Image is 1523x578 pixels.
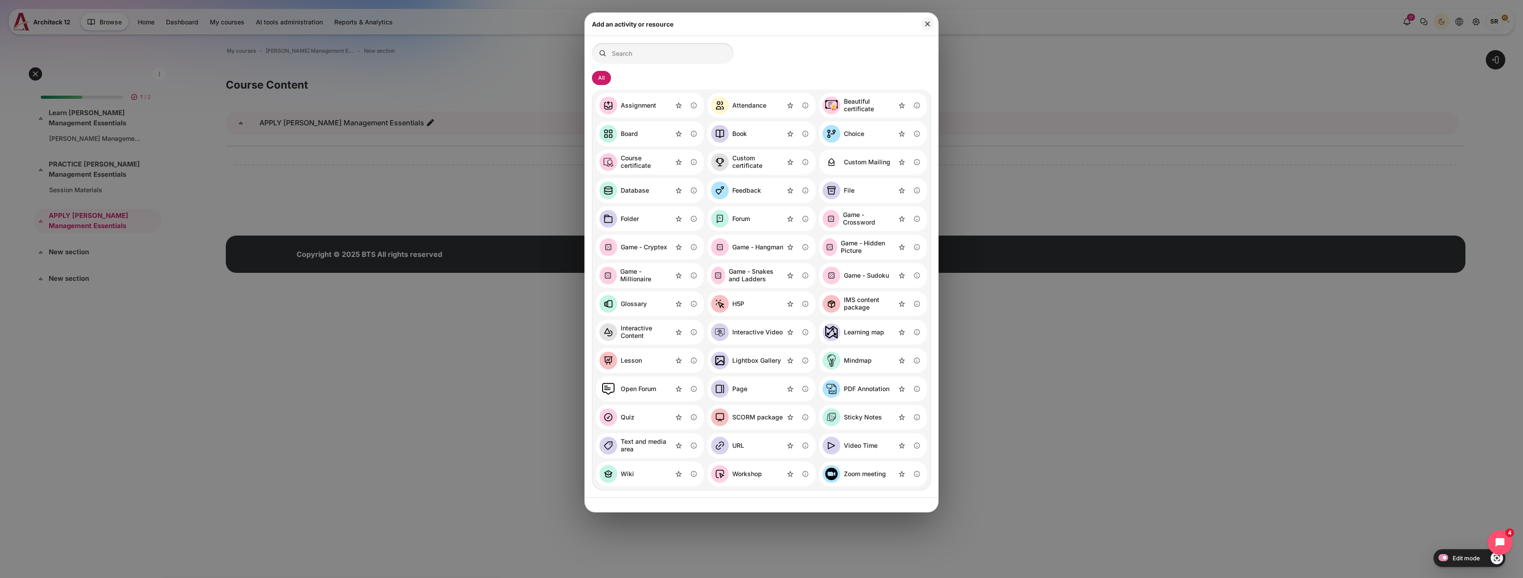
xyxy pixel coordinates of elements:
div: File [844,187,854,194]
div: Database [621,187,649,194]
div: Game - Cryptex [621,244,667,251]
button: Star Database activity [672,184,685,197]
button: Star Lightbox Gallery activity [784,354,797,367]
a: Video Time [823,437,877,454]
button: Star URL activity [784,439,797,452]
a: Choice [823,125,864,143]
button: Star Board activity [672,127,685,140]
div: Custom Mailing [844,159,890,166]
a: Open Forum [599,380,656,398]
a: PDF Annotation [823,380,889,398]
div: Game - Hangman [732,244,783,251]
div: Attendance [707,93,816,118]
div: Game - Cryptex [596,235,704,260]
button: Star Custom certificate activity [784,155,797,169]
a: Wiki [599,465,634,483]
div: URL [707,433,816,458]
button: Star Interactive Content activity [672,326,685,339]
div: Custom certificate [707,150,816,175]
button: Star Course certificate activity [672,155,685,169]
div: Forum [732,215,750,223]
div: Interactive Content [596,320,704,345]
button: Star Assignment activity [672,99,685,112]
div: Mindmap [844,357,872,365]
div: Interactive Video [732,329,783,336]
div: Quiz [621,414,634,421]
div: SCORM package [707,405,816,430]
div: Wiki [621,470,634,478]
button: Star Zoom meeting activity [895,467,908,481]
div: Board [621,130,638,138]
a: Page [711,380,747,398]
div: Lightbox Gallery [732,357,781,365]
div: Wiki [596,462,704,486]
div: Zoom meeting [819,462,927,486]
button: Star Choice activity [895,127,908,140]
div: Choice [819,121,927,146]
button: Star Game - Millionaire activity [672,269,685,282]
button: Star Game - Crossword activity [895,212,908,225]
div: Interactive Content [621,325,672,340]
a: Glossary [599,295,647,313]
div: Beautiful certificate [844,98,895,113]
a: Learning map [823,323,884,341]
div: Game - Hangman [707,235,816,260]
div: Activity modules [592,43,931,490]
div: Text and media area [596,433,704,458]
button: Star Workshop activity [784,467,797,481]
a: Lesson [599,352,642,369]
div: Game - Hidden Picture [819,235,927,260]
div: H5P [732,300,744,308]
div: Glossary [621,300,647,308]
button: Star Book activity [784,127,797,140]
button: Star Page activity [784,382,797,396]
div: Page [707,376,816,401]
div: PDF Annotation [819,376,927,401]
div: Folder [621,215,639,223]
a: Beautiful certificate [823,97,895,114]
div: Book [732,130,747,138]
a: Course certificate [599,153,672,171]
button: Star IMS content package activity [895,297,908,310]
button: Star Custom Mailing activity [895,155,908,169]
button: Star Wiki activity [672,467,685,481]
button: Star Learning map activity [895,326,908,339]
div: Game - Hidden Picture [841,240,895,255]
div: Database [596,178,704,203]
button: Star Open Forum activity [672,382,685,396]
button: Star H5P activity [784,297,797,310]
div: Game - Crossword [843,211,895,226]
button: Star Video Time activity [895,439,908,452]
a: Sticky Notes [823,408,882,426]
a: URL [711,437,744,454]
div: Workshop [732,470,762,478]
div: Custom Mailing [819,150,927,175]
a: Interactive Content [599,323,672,341]
div: Book [707,121,816,146]
button: Star Game - Cryptex activity [672,241,685,254]
a: SCORM package [711,408,783,426]
div: Learning map [844,329,884,336]
a: Game - Snakes and Ladders [711,267,784,284]
button: Star File activity [895,184,908,197]
div: Assignment [621,102,656,109]
div: Choice [844,130,864,138]
div: Game - Snakes and Ladders [707,263,816,288]
a: Interactive Video [711,323,783,341]
button: Star Mindmap activity [895,354,908,367]
button: Star Quiz activity [672,411,685,424]
button: Star Attendance activity [784,99,797,112]
div: Game - Millionaire [620,268,672,283]
button: Star Folder activity [672,212,685,225]
button: Star Game - Sudoku activity [895,269,908,282]
div: Zoom meeting [844,470,886,478]
button: Star Feedback activity [784,184,797,197]
button: Star Game - Snakes and Ladders activity [784,269,797,282]
button: Star Interactive Video activity [784,326,797,339]
div: Attendance [732,102,766,109]
div: Game - Sudoku [844,272,889,279]
button: Star Sticky Notes activity [895,411,908,424]
input: Search [592,43,734,64]
div: Beautiful certificate [819,93,927,118]
div: Game - Crossword [819,206,927,231]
